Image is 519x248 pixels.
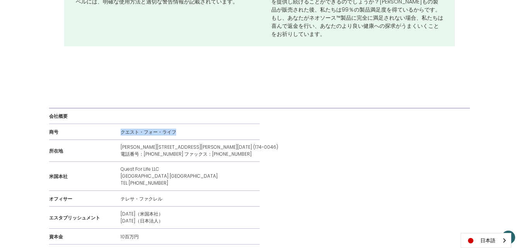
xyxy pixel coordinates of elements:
strong: エスタブリッシュメント [49,214,100,221]
p: [DATE]（米国本社） [DATE]（日本法人） [121,211,163,224]
strong: 所在地 [49,148,63,154]
strong: 米国本社 [49,173,68,180]
p: テレサ・ファクレル [121,195,162,202]
p: Quest For Life LLC [GEOGRAPHIC_DATA] [GEOGRAPHIC_DATA] TEL [PHONE_NUMBER] [121,166,218,187]
strong: 商号 [49,129,58,135]
strong: オフィサー [49,195,72,202]
strong: 資本金 [49,233,63,240]
a: 日本語 [461,233,511,248]
p: 10百万円 [121,233,139,240]
div: Language [461,233,511,248]
p: クエスト・フォー・ライフ [121,129,176,136]
p: 会社概要 [49,113,68,120]
aside: Language selected: 日本語 [461,233,511,248]
p: [PERSON_NAME][STREET_ADDRESS][PERSON_NAME][DATE] (174-0046) 電話番号：[PHONE_NUMBER] ファックス：[PHONE_NUMBER] [121,144,278,158]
